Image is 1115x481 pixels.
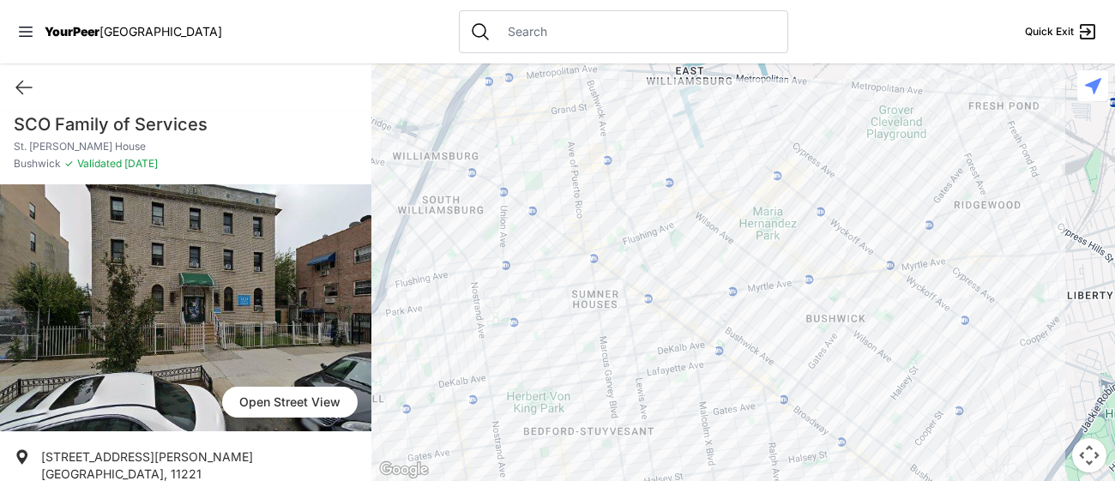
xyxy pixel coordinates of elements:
[122,157,158,170] span: [DATE]
[14,140,358,153] p: St. [PERSON_NAME] House
[222,387,358,418] span: Open Street View
[164,466,167,481] span: ,
[77,157,122,170] span: Validated
[376,459,432,481] img: Google
[64,157,74,171] span: ✓
[45,27,222,37] a: YourPeer[GEOGRAPHIC_DATA]
[497,23,777,40] input: Search
[1025,25,1074,39] span: Quick Exit
[1072,438,1106,472] button: Map camera controls
[14,157,61,171] span: Bushwick
[1025,21,1098,42] a: Quick Exit
[45,24,99,39] span: YourPeer
[376,459,432,481] a: Open this area in Google Maps (opens a new window)
[41,466,164,481] span: [GEOGRAPHIC_DATA]
[41,449,253,464] span: [STREET_ADDRESS][PERSON_NAME]
[171,466,202,481] span: 11221
[14,112,358,136] h1: SCO Family of Services
[99,24,222,39] span: [GEOGRAPHIC_DATA]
